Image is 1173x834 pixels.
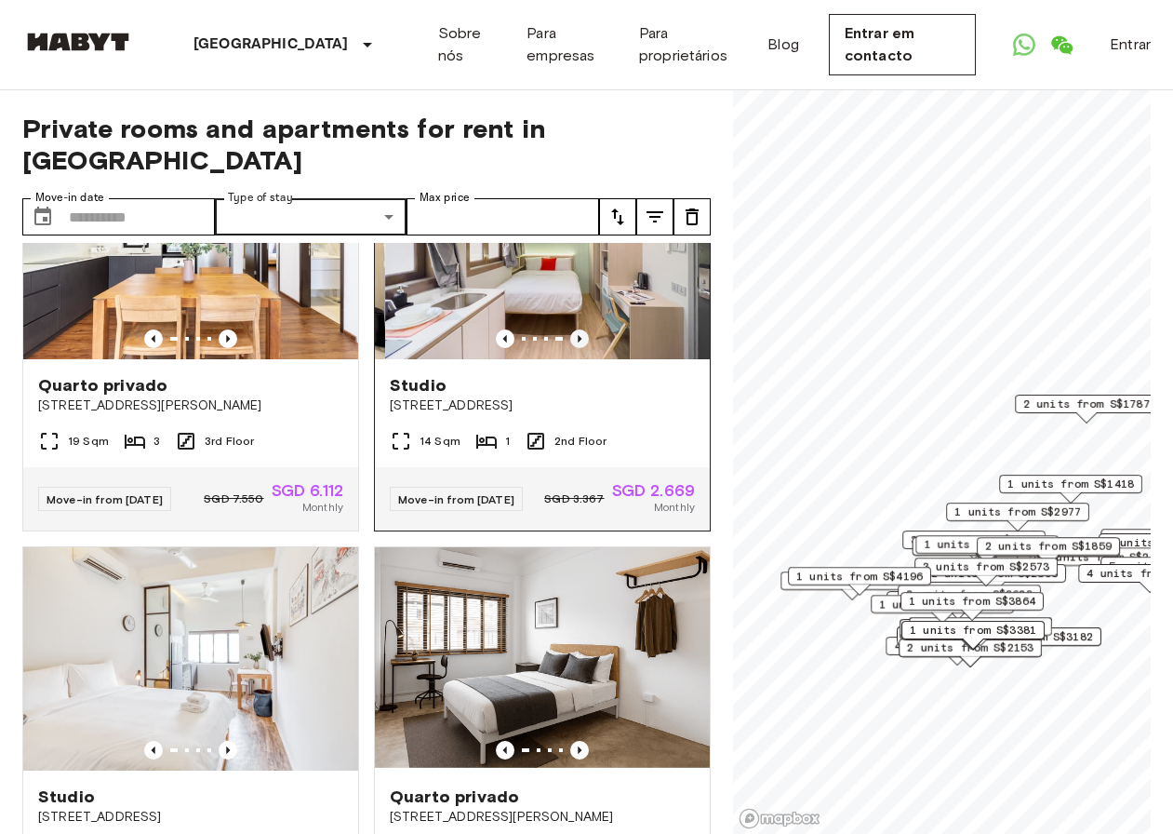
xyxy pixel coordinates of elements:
a: Mapbox logo [739,808,820,829]
span: 1 units from S$2704 [879,596,1006,612]
img: Marketing picture of unit SG-01-002-003-01 [23,136,358,359]
div: Map marker [923,564,1066,593]
a: Open WhatsApp [1006,26,1043,63]
a: Previous imagePrevious imageStudio[STREET_ADDRESS]14 Sqm12nd FloorMove-in from [DATE]SGD 3.367SGD... [374,135,711,531]
span: [STREET_ADDRESS] [390,397,695,415]
span: 1 units from S$3182 [966,628,1093,645]
div: Map marker [909,617,1052,646]
div: Map marker [902,531,1046,559]
div: Map marker [977,537,1120,566]
a: Open WeChat [1043,26,1080,63]
span: [STREET_ADDRESS] [38,808,343,827]
span: [STREET_ADDRESS][PERSON_NAME] [38,397,343,415]
img: Marketing picture of unit SG-01-080-001-03 [375,547,710,771]
button: Previous image [570,330,589,348]
div: Map marker [897,626,1040,655]
div: Map marker [915,535,1059,564]
span: 3 [153,433,160,450]
span: 3 units from S$2573 [923,558,1049,575]
span: Studio [38,786,95,808]
a: Para empresas [527,22,609,67]
span: 14 Sqm [420,433,460,450]
span: 2nd Floor [554,433,606,450]
div: Map marker [1015,395,1158,424]
div: Map marker [900,619,1043,648]
span: 2 units from S$1859 [985,538,1112,555]
span: 3 units from S$1985 [911,531,1037,548]
a: Entrar [1110,34,1151,56]
span: 1 units from S$3381 [910,622,1036,639]
div: Map marker [946,503,1089,531]
span: SGD 2.669 [612,482,695,499]
span: 3rd Floor [205,433,254,450]
div: Map marker [999,475,1142,504]
div: Map marker [912,537,1061,566]
div: Map marker [788,567,931,596]
span: 2 units from S$1787 [1023,396,1150,412]
span: 1 units from S$1418 [1007,476,1134,492]
label: Move-in date [35,190,104,206]
span: 1 units from S$4196 [796,568,923,585]
span: Studio [390,374,447,397]
button: Previous image [144,330,163,348]
img: Habyt [22,33,134,51]
a: Para proprietários [639,22,738,67]
span: 1 units from S$3864 [909,593,1035,610]
img: Marketing picture of unit SG-01-054-010-01 [23,547,358,771]
span: Quarto privado [390,786,519,808]
div: Map marker [871,595,1014,624]
p: [GEOGRAPHIC_DATA] [193,34,349,56]
button: Previous image [570,741,589,760]
a: Entrar em contacto [829,14,976,75]
div: Map marker [914,558,1058,586]
span: Monthly [654,499,695,516]
a: Sobre nós [438,22,498,67]
button: tune [673,198,711,235]
a: Blog [767,34,799,56]
button: Previous image [496,330,514,348]
img: Marketing picture of unit SG-01-111-006-001 [385,136,720,359]
span: 1 units from S$3024 [924,536,1050,553]
div: Map marker [899,639,1042,667]
a: Marketing picture of unit SG-01-002-003-01Previous imagePrevious imageQuarto privado[STREET_ADDRE... [22,135,359,531]
button: Previous image [219,330,237,348]
label: Type of stay [228,190,293,206]
span: [STREET_ADDRESS][PERSON_NAME] [390,808,695,827]
span: SGD 7.550 [204,491,263,507]
button: Previous image [219,741,237,760]
div: Map marker [886,637,1029,666]
button: tune [636,198,673,235]
span: Move-in from [DATE] [398,492,514,506]
button: Previous image [496,741,514,760]
div: Map marker [958,627,1101,656]
span: 4 units from S$1680 [894,638,1020,654]
button: Choose date [24,198,61,235]
label: Max price [420,190,470,206]
span: 1 [505,433,510,450]
span: Private rooms and apartments for rent in [GEOGRAPHIC_DATA] [22,113,711,176]
div: Map marker [780,572,924,600]
div: Map marker [901,621,1045,650]
span: SGD 3.367 [544,491,604,507]
span: Quarto privado [38,374,167,397]
button: tune [599,198,636,235]
span: Monthly [302,499,343,516]
div: Map marker [900,592,1044,621]
span: SGD 6.112 [272,482,343,499]
span: Move-in from [DATE] [47,492,163,506]
button: Previous image [144,741,163,760]
span: 19 Sqm [68,433,109,450]
span: 1 units from S$2977 [954,504,1081,520]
